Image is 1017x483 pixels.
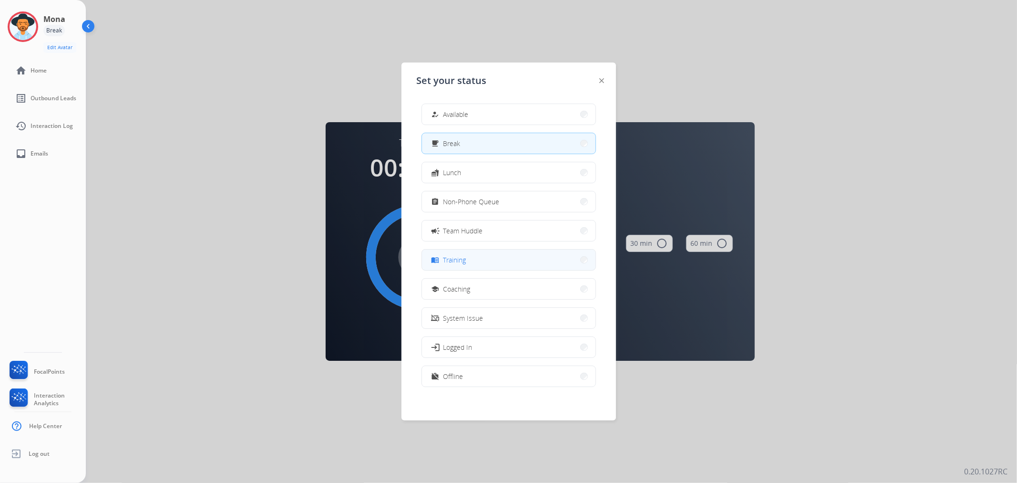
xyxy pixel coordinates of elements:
h3: Mona [43,13,65,25]
mat-icon: history [15,120,27,132]
button: Coaching [422,279,596,299]
mat-icon: campaign [430,226,440,235]
span: Help Center [29,422,62,430]
span: Home [31,67,47,74]
button: Offline [422,366,596,387]
a: FocalPoints [8,361,65,383]
p: 0.20.1027RC [964,466,1007,477]
span: Interaction Log [31,122,73,130]
span: Available [443,109,469,119]
span: Emails [31,150,48,157]
mat-icon: how_to_reg [431,110,439,118]
span: Training [443,255,466,265]
span: Interaction Analytics [34,392,86,407]
button: Logged In [422,337,596,357]
div: Break [43,25,65,36]
mat-icon: menu_book [431,256,439,264]
mat-icon: login [430,342,440,352]
mat-icon: assignment [431,198,439,206]
a: Interaction Analytics [8,388,86,410]
mat-icon: list_alt [15,93,27,104]
span: Coaching [443,284,471,294]
mat-icon: phonelink_off [431,314,439,322]
span: Lunch [443,168,462,178]
button: Training [422,250,596,270]
span: Team Huddle [443,226,483,236]
span: Non-Phone Queue [443,197,500,207]
img: avatar [10,13,36,40]
button: Edit Avatar [43,42,76,53]
button: Lunch [422,162,596,183]
button: Available [422,104,596,125]
span: FocalPoints [34,368,65,376]
span: System Issue [443,313,483,323]
mat-icon: school [431,285,439,293]
mat-icon: work_off [431,372,439,380]
button: System Issue [422,308,596,328]
span: Set your status [417,74,487,87]
span: Logged In [443,342,473,352]
button: Break [422,133,596,154]
button: Non-Phone Queue [422,191,596,212]
span: Outbound Leads [31,94,76,102]
mat-icon: home [15,65,27,76]
button: Team Huddle [422,220,596,241]
mat-icon: inbox [15,148,27,159]
img: close-button [599,78,604,83]
mat-icon: fastfood [431,168,439,177]
span: Break [443,138,461,148]
span: Offline [443,371,463,381]
span: Log out [29,450,50,458]
mat-icon: free_breakfast [431,139,439,147]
